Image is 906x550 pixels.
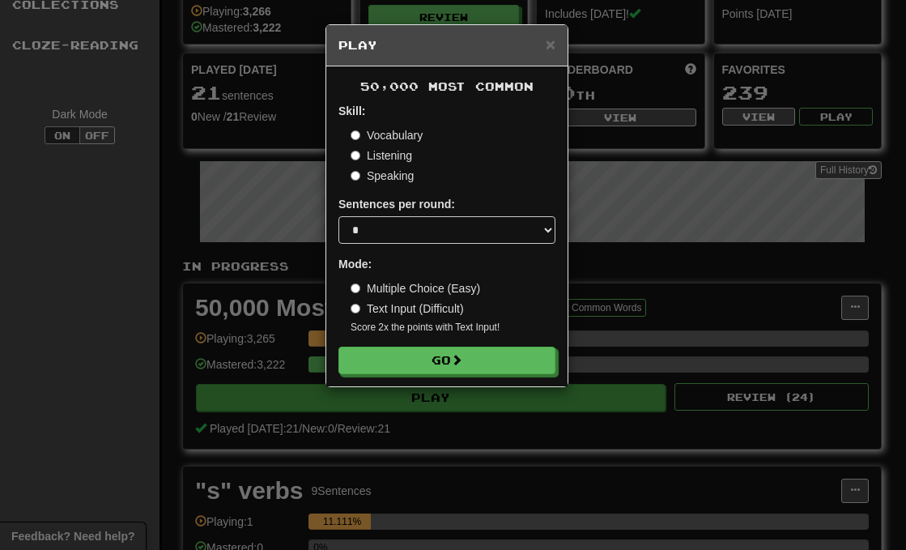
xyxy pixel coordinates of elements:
label: Speaking [351,168,414,184]
label: Listening [351,147,412,164]
strong: Skill: [338,104,365,117]
input: Text Input (Difficult) [351,304,360,313]
strong: Mode: [338,258,372,271]
h5: Play [338,37,555,53]
input: Speaking [351,171,360,181]
input: Vocabulary [351,130,360,140]
small: Score 2x the points with Text Input ! [351,321,555,335]
button: Go [338,347,555,374]
label: Multiple Choice (Easy) [351,280,480,296]
label: Sentences per round: [338,196,455,212]
button: Close [546,36,555,53]
label: Vocabulary [351,127,423,143]
span: 50,000 Most Common [360,79,534,93]
span: × [546,35,555,53]
label: Text Input (Difficult) [351,301,464,317]
input: Listening [351,151,360,160]
input: Multiple Choice (Easy) [351,284,360,293]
